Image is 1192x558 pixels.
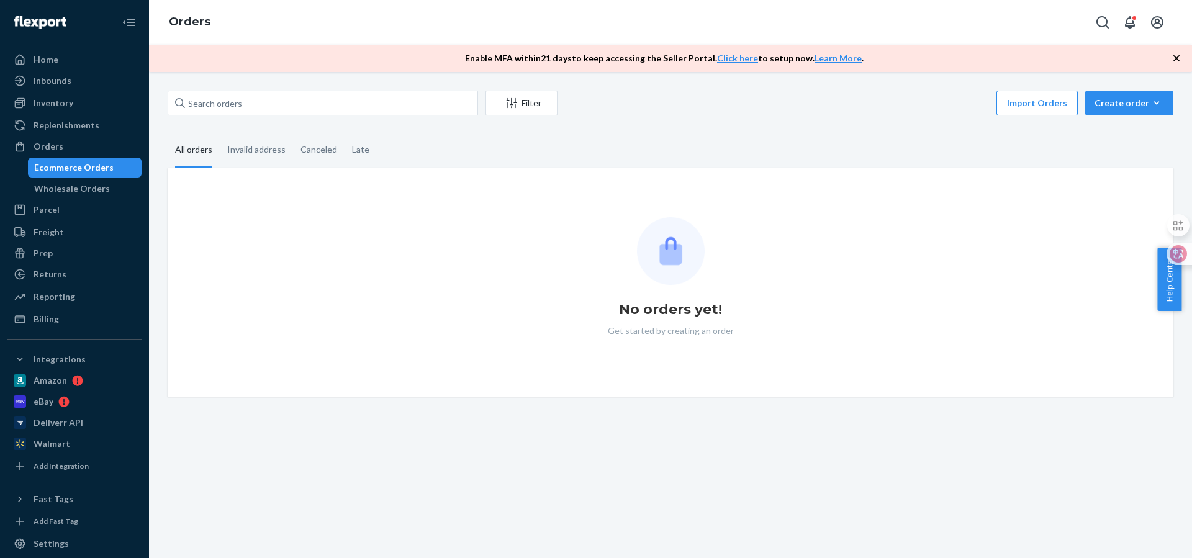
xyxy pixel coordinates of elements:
[637,217,705,285] img: Empty list
[1157,248,1181,311] button: Help Center
[1095,97,1164,109] div: Create order
[34,313,59,325] div: Billing
[34,182,110,195] div: Wholesale Orders
[7,71,142,91] a: Inbounds
[34,140,63,153] div: Orders
[34,353,86,366] div: Integrations
[117,10,142,35] button: Close Navigation
[1117,10,1142,35] button: Open notifications
[34,538,69,550] div: Settings
[7,137,142,156] a: Orders
[7,264,142,284] a: Returns
[7,287,142,307] a: Reporting
[486,97,557,109] div: Filter
[34,268,66,281] div: Returns
[7,413,142,433] a: Deliverr API
[717,53,758,63] a: Click here
[7,514,142,529] a: Add Fast Tag
[34,74,71,87] div: Inbounds
[7,115,142,135] a: Replenishments
[7,243,142,263] a: Prep
[1090,10,1115,35] button: Open Search Box
[34,204,60,216] div: Parcel
[300,133,337,166] div: Canceled
[34,290,75,303] div: Reporting
[34,97,73,109] div: Inventory
[619,300,722,320] h1: No orders yet!
[485,91,558,115] button: Filter
[28,158,142,178] a: Ecommerce Orders
[7,392,142,412] a: eBay
[34,247,53,259] div: Prep
[7,222,142,242] a: Freight
[7,534,142,554] a: Settings
[14,16,66,29] img: Flexport logo
[34,438,70,450] div: Walmart
[1145,10,1170,35] button: Open account menu
[34,53,58,66] div: Home
[34,161,114,174] div: Ecommerce Orders
[465,52,864,65] p: Enable MFA within 21 days to keep accessing the Seller Portal. to setup now. .
[34,416,83,429] div: Deliverr API
[996,91,1078,115] button: Import Orders
[28,179,142,199] a: Wholesale Orders
[7,489,142,509] button: Fast Tags
[1085,91,1173,115] button: Create order
[34,461,89,471] div: Add Integration
[227,133,286,166] div: Invalid address
[34,395,53,408] div: eBay
[34,493,73,505] div: Fast Tags
[169,15,210,29] a: Orders
[7,200,142,220] a: Parcel
[7,459,142,474] a: Add Integration
[175,133,212,168] div: All orders
[34,374,67,387] div: Amazon
[7,309,142,329] a: Billing
[352,133,369,166] div: Late
[7,50,142,70] a: Home
[34,226,64,238] div: Freight
[7,434,142,454] a: Walmart
[168,91,478,115] input: Search orders
[815,53,862,63] a: Learn More
[7,349,142,369] button: Integrations
[7,93,142,113] a: Inventory
[34,119,99,132] div: Replenishments
[7,371,142,390] a: Amazon
[608,325,734,337] p: Get started by creating an order
[34,516,78,526] div: Add Fast Tag
[159,4,220,40] ol: breadcrumbs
